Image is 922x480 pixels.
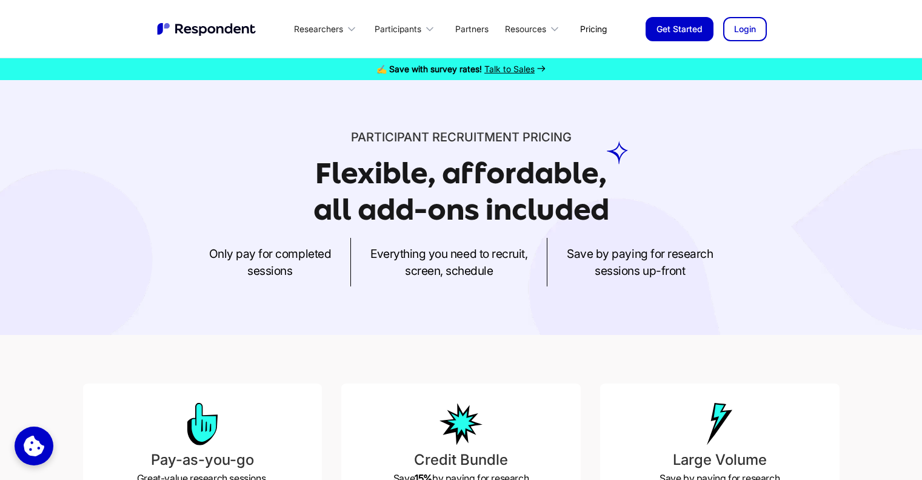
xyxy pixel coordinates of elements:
a: home [156,21,259,37]
span: Participant recruitment [351,130,519,144]
span: Talk to Sales [484,64,535,74]
a: Pricing [570,15,616,43]
p: Only pay for completed sessions [209,245,331,279]
strong: ✍️ Save with survey rates! [376,64,482,74]
p: Save by paying for research sessions up-front [567,245,713,279]
div: Resources [498,15,570,43]
div: Participants [367,15,445,43]
a: Get Started [646,17,713,41]
span: PRICING [523,130,572,144]
img: Untitled UI logotext [156,21,259,37]
div: Resources [505,23,546,35]
div: Researchers [287,15,367,43]
div: Participants [375,23,421,35]
h1: Flexible, affordable, all add-ons included [313,157,609,226]
a: Partners [446,15,498,43]
p: Everything you need to recruit, screen, schedule [370,245,527,279]
h3: Pay-as-you-go [93,449,313,471]
h3: Credit Bundle [351,449,571,471]
h3: Large Volume [610,449,830,471]
div: Researchers [294,23,343,35]
a: Login [723,17,767,41]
